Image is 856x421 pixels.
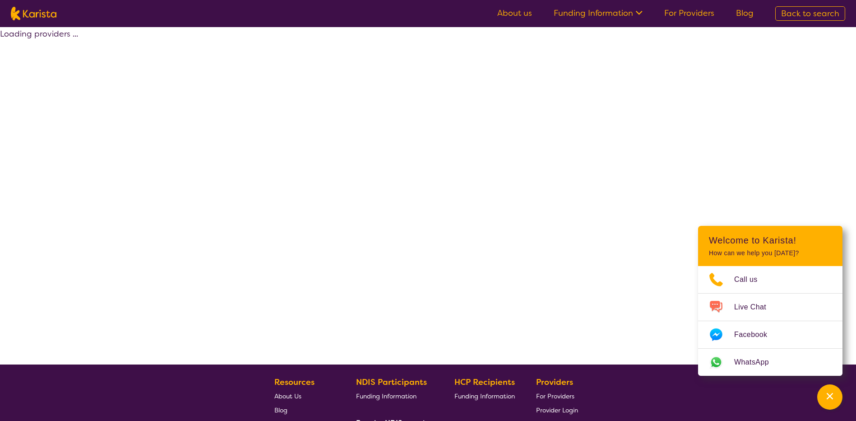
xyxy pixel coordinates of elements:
b: HCP Recipients [454,377,515,388]
a: Funding Information [454,389,515,403]
a: About us [497,8,532,19]
span: Funding Information [356,392,416,400]
h2: Welcome to Karista! [709,235,832,246]
span: Funding Information [454,392,515,400]
span: For Providers [536,392,574,400]
span: Blog [274,406,287,414]
span: Call us [734,273,768,286]
p: How can we help you [DATE]? [709,249,832,257]
ul: Choose channel [698,266,842,376]
span: About Us [274,392,301,400]
span: WhatsApp [734,356,780,369]
a: Back to search [775,6,845,21]
span: Live Chat [734,300,777,314]
span: Facebook [734,328,778,341]
span: Provider Login [536,406,578,414]
img: Karista logo [11,7,56,20]
a: For Providers [536,389,578,403]
a: Blog [274,403,335,417]
span: Back to search [781,8,839,19]
b: Providers [536,377,573,388]
a: About Us [274,389,335,403]
b: NDIS Participants [356,377,427,388]
b: Resources [274,377,315,388]
div: Channel Menu [698,226,842,376]
a: Provider Login [536,403,578,417]
a: Funding Information [554,8,643,19]
a: Blog [736,8,754,19]
a: Funding Information [356,389,434,403]
a: For Providers [664,8,714,19]
button: Channel Menu [817,384,842,410]
a: Web link opens in a new tab. [698,349,842,376]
